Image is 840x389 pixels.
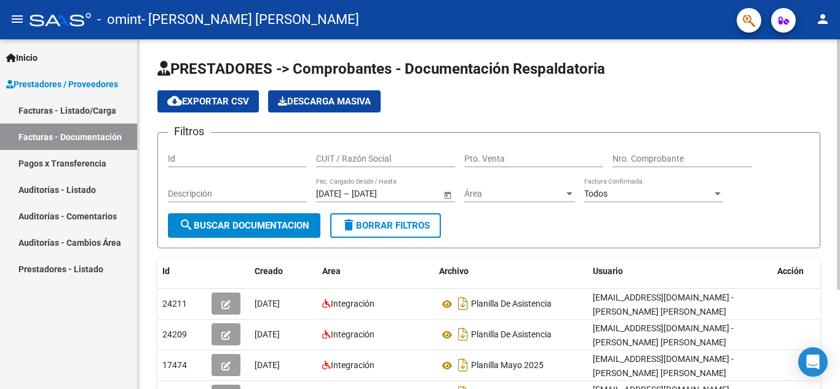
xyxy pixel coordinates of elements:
[97,6,141,33] span: - omint
[6,51,38,65] span: Inicio
[441,188,454,201] button: Open calendar
[352,189,412,199] input: Fecha fin
[471,330,552,340] span: Planilla De Asistencia
[162,266,170,276] span: Id
[278,96,371,107] span: Descarga Masiva
[255,329,280,339] span: [DATE]
[593,266,623,276] span: Usuario
[316,189,341,199] input: Fecha inicio
[162,299,187,308] span: 24211
[157,258,207,285] datatable-header-cell: Id
[593,323,734,347] span: [EMAIL_ADDRESS][DOMAIN_NAME] - [PERSON_NAME] [PERSON_NAME]
[330,213,441,238] button: Borrar Filtros
[455,324,471,344] i: Descargar documento
[250,258,317,285] datatable-header-cell: Creado
[255,360,280,370] span: [DATE]
[772,258,834,285] datatable-header-cell: Acción
[331,329,374,339] span: Integración
[157,90,259,112] button: Exportar CSV
[434,258,588,285] datatable-header-cell: Archivo
[341,218,356,232] mat-icon: delete
[588,258,772,285] datatable-header-cell: Usuario
[584,189,608,198] span: Todos
[464,189,564,199] span: Área
[162,360,187,370] span: 17474
[455,294,471,313] i: Descargar documento
[168,213,320,238] button: Buscar Documentacion
[317,258,434,285] datatable-header-cell: Area
[344,189,349,199] span: –
[268,90,381,112] app-download-masive: Descarga masiva de comprobantes (adjuntos)
[815,12,830,26] mat-icon: person
[322,266,341,276] span: Area
[798,347,828,377] div: Open Intercom Messenger
[157,60,605,77] span: PRESTADORES -> Comprobantes - Documentación Respaldatoria
[168,123,210,140] h3: Filtros
[179,218,194,232] mat-icon: search
[455,355,471,375] i: Descargar documento
[471,299,552,309] span: Planilla De Asistencia
[341,220,430,231] span: Borrar Filtros
[255,299,280,308] span: [DATE]
[331,360,374,370] span: Integración
[6,77,118,91] span: Prestadores / Proveedores
[439,266,469,276] span: Archivo
[167,93,182,108] mat-icon: cloud_download
[10,12,25,26] mat-icon: menu
[593,354,734,378] span: [EMAIL_ADDRESS][DOMAIN_NAME] - [PERSON_NAME] [PERSON_NAME]
[179,220,309,231] span: Buscar Documentacion
[167,96,249,107] span: Exportar CSV
[255,266,283,276] span: Creado
[331,299,374,308] span: Integración
[593,293,734,316] span: [EMAIL_ADDRESS][DOMAIN_NAME] - [PERSON_NAME] [PERSON_NAME]
[268,90,381,112] button: Descarga Masiva
[162,329,187,339] span: 24209
[141,6,359,33] span: - [PERSON_NAME] [PERSON_NAME]
[777,266,804,276] span: Acción
[471,361,544,371] span: Planilla Mayo 2025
